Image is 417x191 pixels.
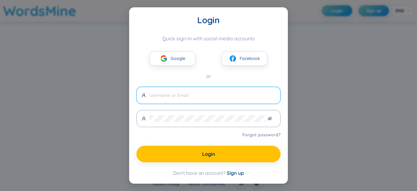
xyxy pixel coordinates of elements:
span: user [142,93,146,97]
span: Facebook [240,55,260,62]
span: Login [202,151,215,157]
span: Sign up [227,170,244,176]
button: facebookFacebook [222,51,267,66]
button: googleGoogle [150,51,195,66]
div: Don't have an account? [136,170,281,176]
span: eye-invisible [268,116,272,121]
a: Forgot password? [242,132,281,138]
div: Quick sign-in with social media accounts [136,35,281,42]
img: facebook [229,55,237,62]
div: or [136,72,281,80]
span: Google [171,55,185,62]
button: Login [136,146,281,162]
img: google [160,55,168,62]
input: Username or Email [149,92,275,99]
div: Login [136,15,281,26]
span: user [142,116,146,121]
